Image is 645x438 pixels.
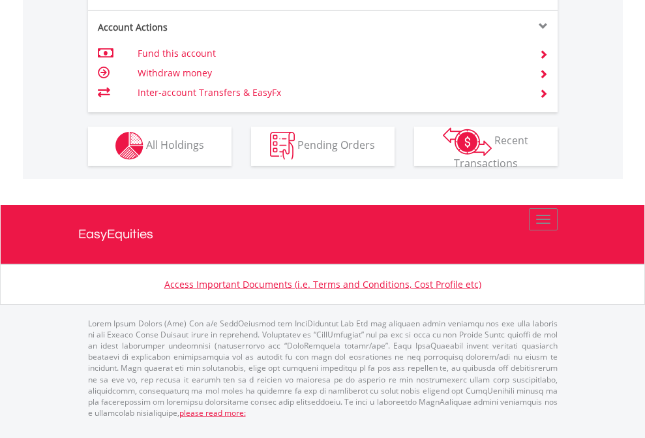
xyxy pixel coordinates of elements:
[270,132,295,160] img: pending_instructions-wht.png
[297,138,375,152] span: Pending Orders
[443,127,492,156] img: transactions-zar-wht.png
[138,44,523,63] td: Fund this account
[179,407,246,418] a: please read more:
[138,83,523,102] td: Inter-account Transfers & EasyFx
[454,133,529,170] span: Recent Transactions
[138,63,523,83] td: Withdraw money
[88,21,323,34] div: Account Actions
[78,205,567,264] a: EasyEquities
[88,318,558,418] p: Lorem Ipsum Dolors (Ame) Con a/e SeddOeiusmod tem InciDiduntut Lab Etd mag aliquaen admin veniamq...
[414,127,558,166] button: Recent Transactions
[146,138,204,152] span: All Holdings
[164,278,481,290] a: Access Important Documents (i.e. Terms and Conditions, Cost Profile etc)
[251,127,395,166] button: Pending Orders
[115,132,143,160] img: holdings-wht.png
[88,127,232,166] button: All Holdings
